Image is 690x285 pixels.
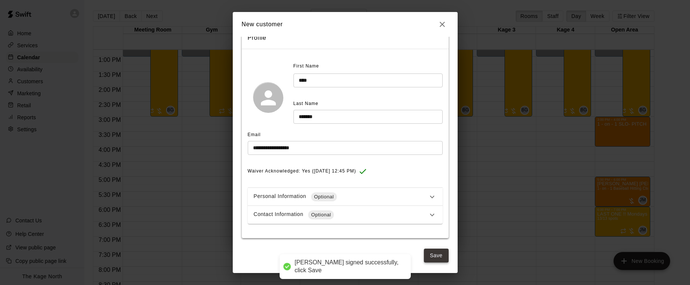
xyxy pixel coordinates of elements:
[308,211,334,219] span: Optional
[248,132,261,137] span: Email
[254,192,428,201] div: Personal Information
[424,249,449,262] button: Save
[254,210,428,219] div: Contact Information
[248,188,443,206] div: Personal InformationOptional
[248,206,443,224] div: Contact InformationOptional
[248,33,443,43] span: Profile
[311,193,337,201] span: Optional
[293,101,319,106] span: Last Name
[248,165,356,177] span: Waiver Acknowledged: Yes ([DATE] 12:45 PM)
[242,19,283,29] h6: New customer
[295,259,403,274] div: [PERSON_NAME] signed successfully, click Save
[293,60,319,72] span: First Name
